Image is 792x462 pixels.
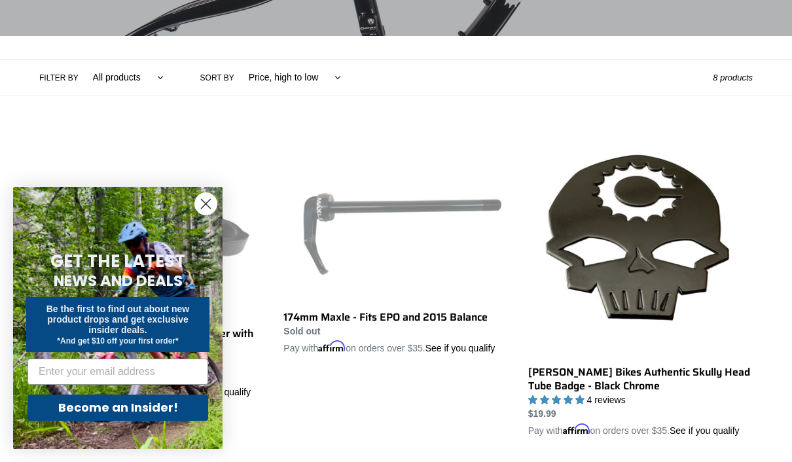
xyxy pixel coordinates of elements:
[200,72,234,84] label: Sort by
[57,336,178,346] span: *And get $10 off your first order*
[46,304,190,335] span: Be the first to find out about new product drops and get exclusive insider deals.
[39,72,79,84] label: Filter by
[27,395,208,421] button: Become an Insider!
[713,73,753,82] span: 8 products
[27,359,208,385] input: Enter your email address
[50,249,185,273] span: GET THE LATEST
[194,192,217,215] button: Close dialog
[54,270,183,291] span: NEWS AND DEALS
